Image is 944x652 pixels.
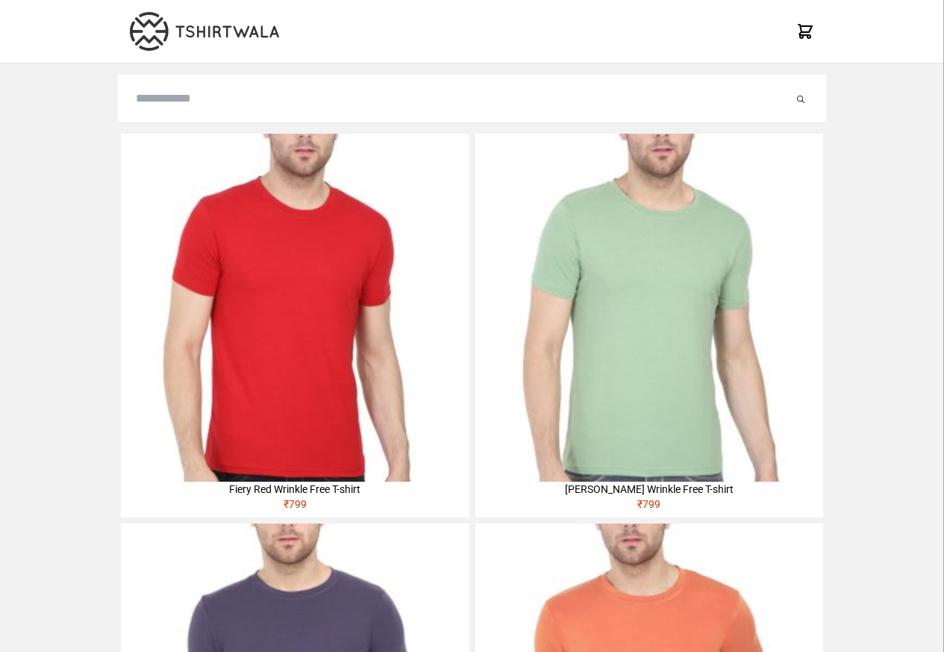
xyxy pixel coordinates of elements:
[121,482,469,497] div: Fiery Red Wrinkle Free T-shirt
[121,497,469,518] div: ₹ 799
[475,134,823,482] img: 4M6A2211-320x320.jpg
[121,134,469,518] a: Fiery Red Wrinkle Free T-shirt₹799
[121,134,469,482] img: 4M6A2225-320x320.jpg
[475,497,823,518] div: ₹ 799
[475,482,823,497] div: [PERSON_NAME] Wrinkle Free T-shirt
[475,134,823,518] a: [PERSON_NAME] Wrinkle Free T-shirt₹799
[130,12,279,51] img: TW-LOGO-400-104.png
[793,90,808,108] button: Submit your search query.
